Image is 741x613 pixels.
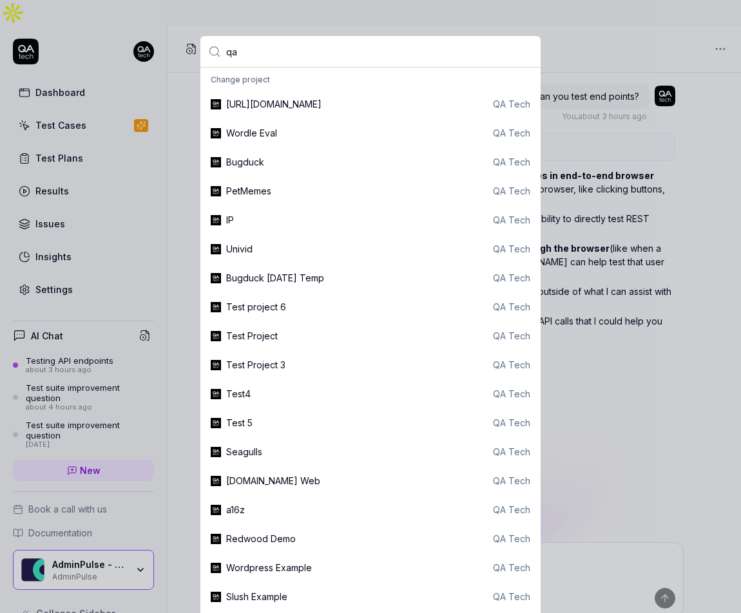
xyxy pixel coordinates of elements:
div: Test Project 3 [226,358,285,372]
div: Test Project [226,329,278,343]
div: [DOMAIN_NAME] Web [226,474,320,487]
div: QA Tech [493,300,530,314]
img: QA Tech [211,360,221,370]
div: QA Tech [493,387,530,401]
img: QA Tech [211,128,221,138]
img: QA Tech [211,389,221,399]
div: Wordpress Example [226,561,312,574]
div: QA Tech [493,358,530,372]
img: QA Tech [211,331,221,341]
img: QA Tech [211,563,221,573]
div: [URL][DOMAIN_NAME] [226,97,322,111]
div: Change project [206,70,535,90]
div: QA Tech [493,213,530,227]
div: Test 5 [226,416,253,429]
div: Test project 6 [226,300,286,314]
div: QA Tech [493,590,530,603]
div: a16z [226,503,245,516]
div: Univid [226,242,253,256]
div: Redwood Demo [226,532,296,545]
div: QA Tech [493,184,530,198]
div: QA Tech [493,271,530,285]
div: Bugduck [226,155,264,169]
div: QA Tech [493,416,530,429]
img: QA Tech [211,592,221,602]
img: QA Tech [211,99,221,109]
div: PetMemes [226,184,271,198]
img: QA Tech [211,302,221,312]
img: QA Tech [211,186,221,196]
div: QA Tech [493,503,530,516]
div: QA Tech [493,561,530,574]
div: QA Tech [493,532,530,545]
img: QA Tech [211,447,221,457]
img: QA Tech [211,273,221,283]
div: QA Tech [493,474,530,487]
input: Type a command or search... [226,36,533,67]
div: Bugduck [DATE] Temp [226,271,324,285]
img: QA Tech [211,534,221,544]
div: QA Tech [493,155,530,169]
div: Slush Example [226,590,287,603]
div: QA Tech [493,126,530,140]
img: QA Tech [211,418,221,428]
div: Test4 [226,387,251,401]
img: QA Tech [211,215,221,225]
img: QA Tech [211,157,221,167]
img: QA Tech [211,476,221,486]
div: QA Tech [493,97,530,111]
div: IP [226,213,234,227]
div: QA Tech [493,329,530,343]
div: QA Tech [493,445,530,458]
div: QA Tech [493,242,530,256]
div: Wordle Eval [226,126,277,140]
img: QA Tech [211,244,221,254]
div: Seagulls [226,445,262,458]
img: QA Tech [211,505,221,515]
